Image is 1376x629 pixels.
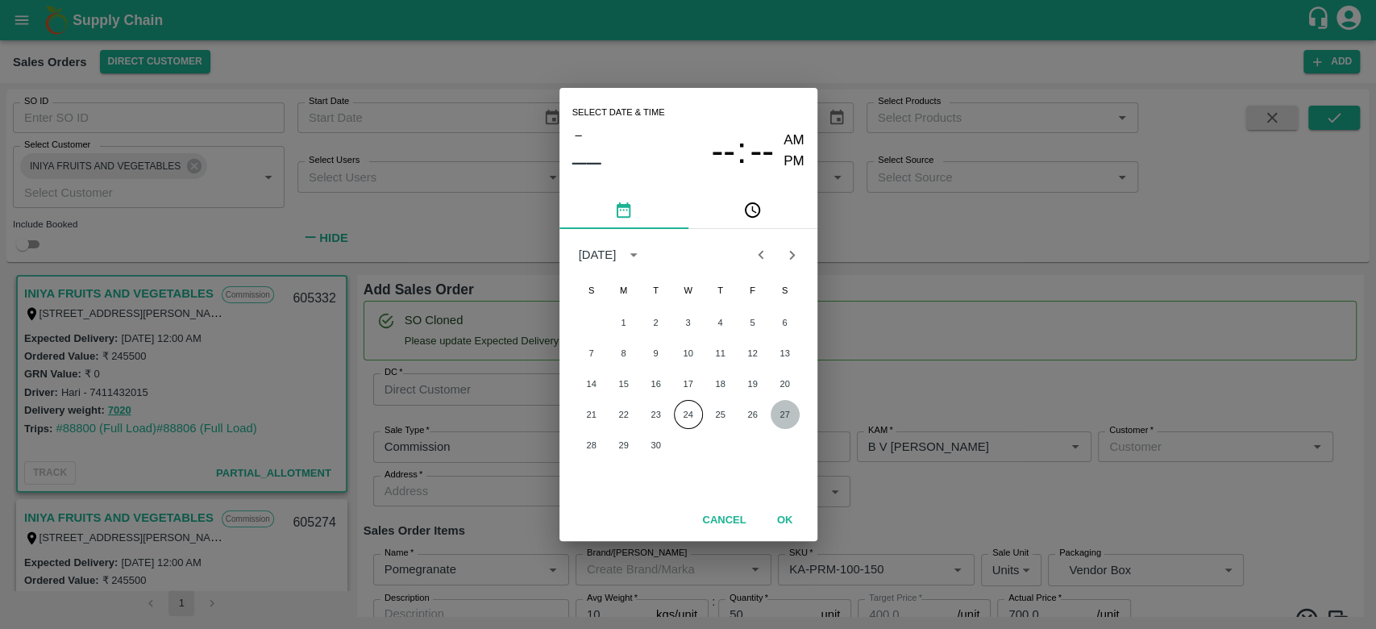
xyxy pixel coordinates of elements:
[621,242,646,268] button: calendar view is open, switch to year view
[572,124,585,145] button: –
[674,369,703,398] button: 17
[738,308,767,337] button: 5
[674,400,703,429] button: 24
[572,101,665,125] span: Select date & time
[688,190,817,229] button: pick time
[771,400,800,429] button: 27
[711,130,735,173] button: --
[706,339,735,368] button: 11
[642,339,671,368] button: 9
[784,151,804,173] button: PM
[706,308,735,337] button: 4
[784,130,804,152] button: AM
[559,190,688,229] button: pick date
[577,400,606,429] button: 21
[577,369,606,398] button: 14
[642,400,671,429] button: 23
[738,400,767,429] button: 26
[577,431,606,460] button: 28
[642,369,671,398] button: 16
[609,431,638,460] button: 29
[642,274,671,306] span: Tuesday
[642,431,671,460] button: 30
[609,400,638,429] button: 22
[711,130,735,172] span: --
[572,145,601,177] button: ––
[674,339,703,368] button: 10
[609,369,638,398] button: 15
[738,274,767,306] span: Friday
[696,506,752,535] button: Cancel
[771,369,800,398] button: 20
[609,339,638,368] button: 8
[706,369,735,398] button: 18
[706,400,735,429] button: 25
[738,339,767,368] button: 12
[575,124,581,145] span: –
[738,369,767,398] button: 19
[706,274,735,306] span: Thursday
[746,240,776,270] button: Previous month
[750,130,774,172] span: --
[579,246,617,264] div: [DATE]
[577,274,606,306] span: Sunday
[577,339,606,368] button: 7
[776,240,807,270] button: Next month
[771,308,800,337] button: 6
[609,308,638,337] button: 1
[737,130,746,173] span: :
[609,274,638,306] span: Monday
[771,339,800,368] button: 13
[750,130,774,173] button: --
[674,308,703,337] button: 3
[759,506,811,535] button: OK
[642,308,671,337] button: 2
[674,274,703,306] span: Wednesday
[771,274,800,306] span: Saturday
